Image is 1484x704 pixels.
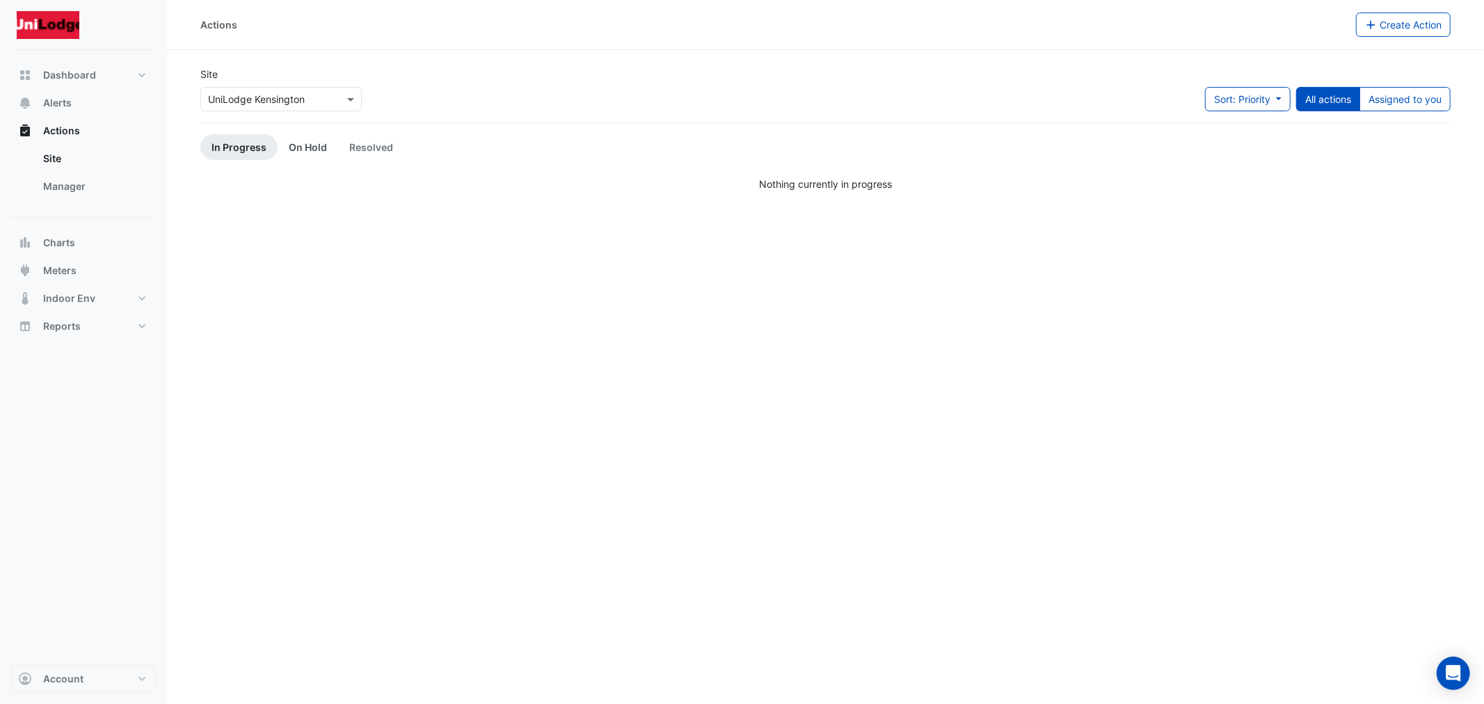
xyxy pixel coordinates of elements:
[1296,87,1360,111] button: All actions
[43,124,80,138] span: Actions
[43,236,75,250] span: Charts
[18,96,32,110] app-icon: Alerts
[11,665,156,693] button: Account
[11,61,156,89] button: Dashboard
[11,89,156,117] button: Alerts
[43,96,72,110] span: Alerts
[18,291,32,305] app-icon: Indoor Env
[278,134,338,160] a: On Hold
[1437,657,1470,690] div: Open Intercom Messenger
[18,264,32,278] app-icon: Meters
[32,173,156,200] a: Manager
[18,236,32,250] app-icon: Charts
[1356,13,1451,37] button: Create Action
[1359,87,1451,111] button: Assigned to you
[43,68,96,82] span: Dashboard
[338,134,404,160] a: Resolved
[43,291,95,305] span: Indoor Env
[18,68,32,82] app-icon: Dashboard
[1214,93,1270,105] span: Sort: Priority
[11,312,156,340] button: Reports
[200,177,1451,191] div: Nothing currently in progress
[11,145,156,206] div: Actions
[17,11,79,39] img: Company Logo
[18,319,32,333] app-icon: Reports
[11,117,156,145] button: Actions
[32,145,156,173] a: Site
[43,264,77,278] span: Meters
[18,124,32,138] app-icon: Actions
[200,134,278,160] a: In Progress
[200,67,218,81] label: Site
[43,672,83,686] span: Account
[11,285,156,312] button: Indoor Env
[43,319,81,333] span: Reports
[11,229,156,257] button: Charts
[1205,87,1291,111] button: Sort: Priority
[1380,19,1442,31] span: Create Action
[11,257,156,285] button: Meters
[200,17,237,32] div: Actions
